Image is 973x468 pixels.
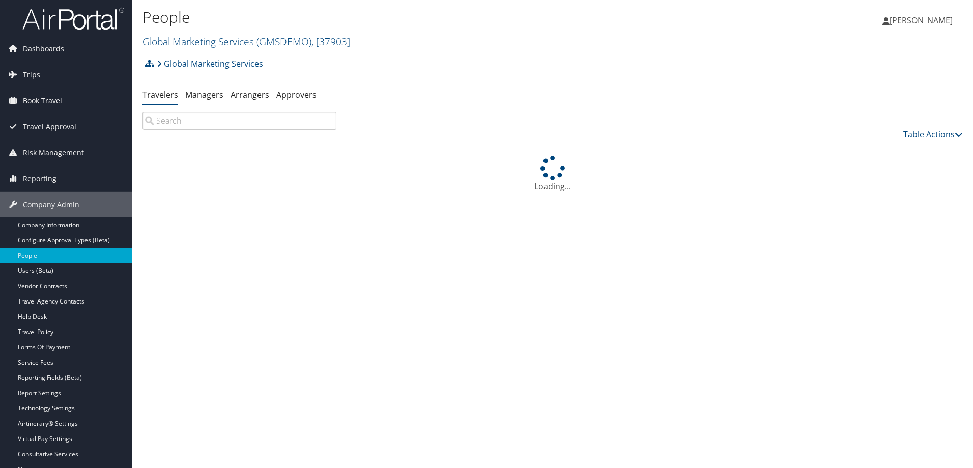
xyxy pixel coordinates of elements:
[142,7,690,28] h1: People
[23,140,84,166] span: Risk Management
[23,114,76,140] span: Travel Approval
[276,89,317,100] a: Approvers
[142,89,178,100] a: Travelers
[23,88,62,114] span: Book Travel
[231,89,269,100] a: Arrangers
[185,89,223,100] a: Managers
[22,7,124,31] img: airportal-logo.png
[157,53,263,74] a: Global Marketing Services
[23,192,79,217] span: Company Admin
[23,62,40,88] span: Trips
[882,5,963,36] a: [PERSON_NAME]
[142,112,336,130] input: Search
[311,35,350,48] span: , [ 37903 ]
[23,166,56,191] span: Reporting
[890,15,953,26] span: [PERSON_NAME]
[142,35,350,48] a: Global Marketing Services
[142,156,963,192] div: Loading...
[903,129,963,140] a: Table Actions
[256,35,311,48] span: ( GMSDEMO )
[23,36,64,62] span: Dashboards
